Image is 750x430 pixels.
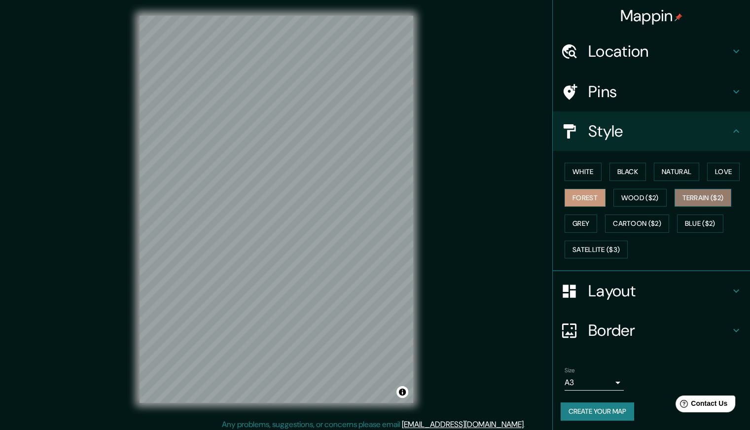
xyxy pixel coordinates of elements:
[588,321,730,340] h4: Border
[588,41,730,61] h4: Location
[553,32,750,71] div: Location
[605,215,669,233] button: Cartoon ($2)
[677,215,723,233] button: Blue ($2)
[620,6,683,26] h4: Mappin
[565,241,628,259] button: Satellite ($3)
[565,189,606,207] button: Forest
[707,163,740,181] button: Love
[588,281,730,301] h4: Layout
[609,163,646,181] button: Black
[553,311,750,350] div: Border
[561,402,634,421] button: Create your map
[662,392,739,419] iframe: Help widget launcher
[565,366,575,375] label: Size
[565,163,602,181] button: White
[588,82,730,102] h4: Pins
[396,386,408,398] button: Toggle attribution
[565,375,624,391] div: A3
[553,72,750,111] div: Pins
[553,271,750,311] div: Layout
[140,16,413,403] canvas: Map
[553,111,750,151] div: Style
[588,121,730,141] h4: Style
[654,163,699,181] button: Natural
[675,189,732,207] button: Terrain ($2)
[402,419,524,430] a: [EMAIL_ADDRESS][DOMAIN_NAME]
[613,189,667,207] button: Wood ($2)
[675,13,682,21] img: pin-icon.png
[565,215,597,233] button: Grey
